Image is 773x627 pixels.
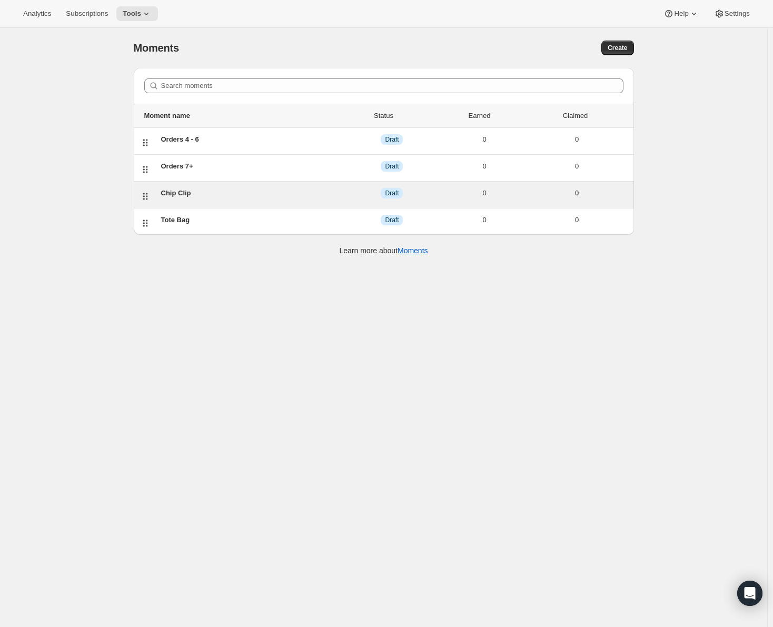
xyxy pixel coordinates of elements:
span: Draft [385,189,399,197]
button: Create [601,41,633,55]
div: 0 [438,161,531,172]
button: Analytics [17,6,57,21]
div: Claimed [528,111,623,121]
div: 0 [438,188,531,198]
span: Draft [385,135,399,144]
div: Tote Bag [161,215,346,225]
span: Subscriptions [66,9,108,18]
span: Draft [385,162,399,171]
button: Subscriptions [60,6,114,21]
span: Tools [123,9,141,18]
p: Learn more about [339,245,428,256]
div: Orders 7+ [161,161,346,172]
button: Tools [116,6,158,21]
span: Create [608,44,627,52]
div: 0 [438,134,531,145]
a: Moments [398,246,428,255]
div: 0 [438,215,531,225]
button: Settings [708,6,756,21]
span: Draft [385,216,399,224]
input: Search moments [161,78,623,93]
div: Chip Clip [161,188,346,198]
button: Help [657,6,705,21]
span: Settings [725,9,750,18]
div: Moment name [144,111,336,121]
span: Moments [134,42,179,54]
div: Open Intercom Messenger [737,581,762,606]
span: Help [674,9,688,18]
div: Status [336,111,432,121]
div: 0 [531,215,623,225]
div: Orders 4 - 6 [161,134,346,145]
div: 0 [531,134,623,145]
div: Earned [432,111,528,121]
div: 0 [531,161,623,172]
span: Analytics [23,9,51,18]
div: 0 [531,188,623,198]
